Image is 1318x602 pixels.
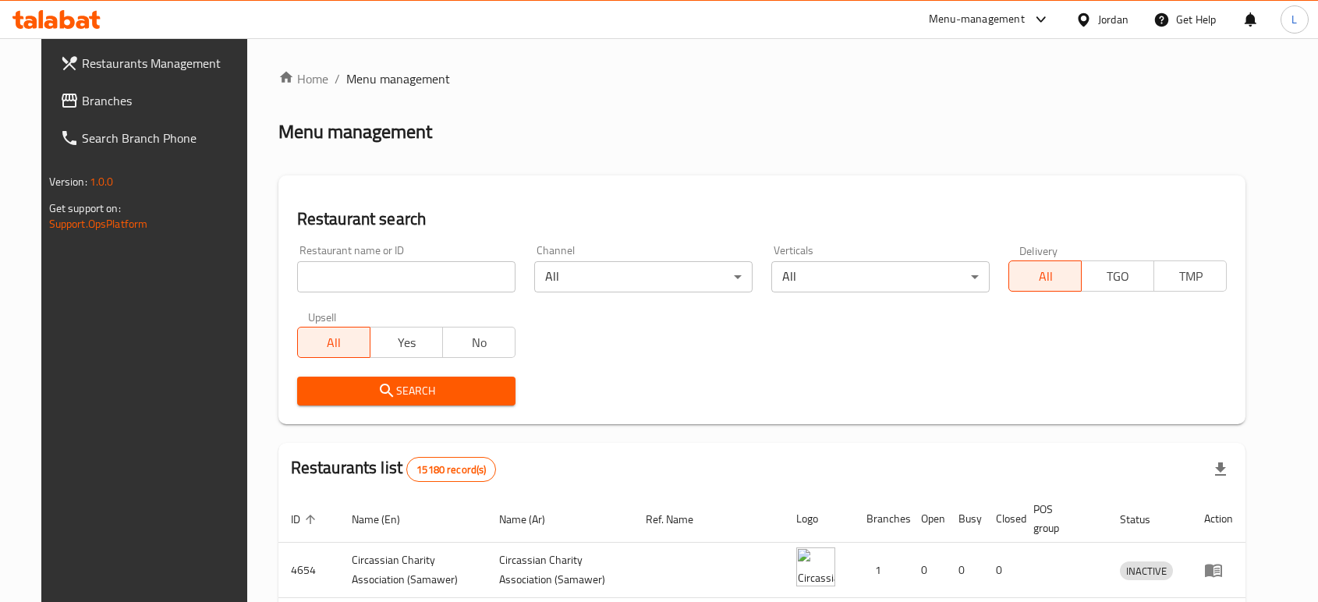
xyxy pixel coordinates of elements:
[370,327,443,358] button: Yes
[1291,11,1297,28] span: L
[49,198,121,218] span: Get support on:
[499,510,565,529] span: Name (Ar)
[1033,500,1089,537] span: POS group
[1008,260,1082,292] button: All
[1160,265,1221,288] span: TMP
[1120,561,1173,580] div: INACTIVE
[48,82,261,119] a: Branches
[1098,11,1128,28] div: Jordan
[1015,265,1075,288] span: All
[339,543,487,598] td: ​Circassian ​Charity ​Association​ (Samawer)
[346,69,450,88] span: Menu management
[1202,451,1239,488] div: Export file
[48,44,261,82] a: Restaurants Management
[278,119,432,144] h2: Menu management
[946,495,983,543] th: Busy
[90,172,114,192] span: 1.0.0
[909,495,946,543] th: Open
[48,119,261,157] a: Search Branch Phone
[297,327,370,358] button: All
[534,261,753,292] div: All
[82,91,249,110] span: Branches
[442,327,516,358] button: No
[983,543,1021,598] td: 0
[278,543,339,598] td: 4654
[449,331,509,354] span: No
[49,214,148,234] a: Support.OpsPlatform
[1088,265,1148,288] span: TGO
[854,543,909,598] td: 1
[407,462,495,477] span: 15180 record(s)
[796,547,835,586] img: ​Circassian ​Charity ​Association​ (Samawer)
[297,377,516,405] button: Search
[335,69,340,88] li: /
[352,510,420,529] span: Name (En)
[784,495,854,543] th: Logo
[310,381,503,401] span: Search
[49,172,87,192] span: Version:
[304,331,364,354] span: All
[1019,245,1058,256] label: Delivery
[297,261,516,292] input: Search for restaurant name or ID..
[278,69,328,88] a: Home
[406,457,496,482] div: Total records count
[1204,561,1233,579] div: Menu
[377,331,437,354] span: Yes
[1192,495,1245,543] th: Action
[854,495,909,543] th: Branches
[82,54,249,73] span: Restaurants Management
[1153,260,1227,292] button: TMP
[1120,562,1173,580] span: INACTIVE
[308,311,337,322] label: Upsell
[983,495,1021,543] th: Closed
[771,261,990,292] div: All
[82,129,249,147] span: Search Branch Phone
[487,543,634,598] td: ​Circassian ​Charity ​Association​ (Samawer)
[291,456,497,482] h2: Restaurants list
[1081,260,1154,292] button: TGO
[646,510,714,529] span: Ref. Name
[1120,510,1171,529] span: Status
[946,543,983,598] td: 0
[909,543,946,598] td: 0
[297,207,1228,231] h2: Restaurant search
[291,510,321,529] span: ID
[278,69,1246,88] nav: breadcrumb
[929,10,1025,29] div: Menu-management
